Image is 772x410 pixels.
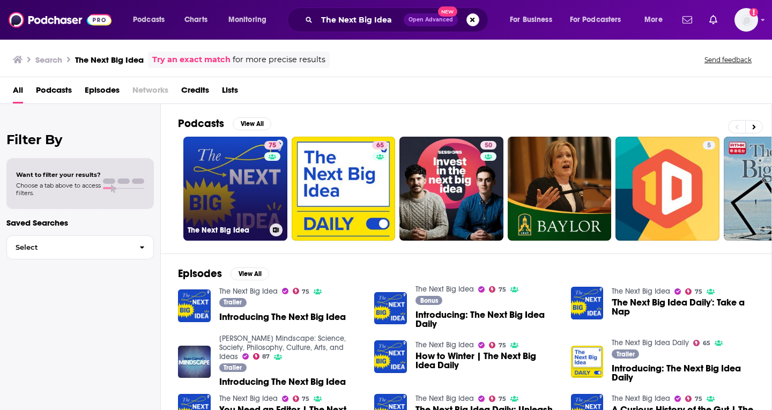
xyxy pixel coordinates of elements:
[224,299,242,305] span: Trailer
[399,137,503,241] a: 50
[374,340,407,373] img: How to Winter | The Next Big Idea Daily
[685,396,702,402] a: 75
[612,298,754,316] a: 'The Next Big Idea Daily': Take a Nap
[644,12,663,27] span: More
[480,141,496,150] a: 50
[233,117,271,130] button: View All
[178,267,222,280] h2: Episodes
[695,397,702,401] span: 75
[178,117,224,130] h2: Podcasts
[499,343,506,348] span: 75
[13,81,23,103] a: All
[749,8,758,17] svg: Add a profile image
[7,244,131,251] span: Select
[438,6,457,17] span: New
[615,137,719,241] a: 5
[269,140,276,151] span: 75
[178,117,271,130] a: PodcastsView All
[293,396,310,402] a: 75
[6,235,154,259] button: Select
[133,12,165,27] span: Podcasts
[219,287,278,296] a: The Next Big Idea
[293,288,310,294] a: 75
[177,11,214,28] a: Charts
[563,11,637,28] button: open menu
[703,141,715,150] a: 5
[253,353,270,360] a: 87
[485,140,492,151] span: 50
[262,354,270,359] span: 87
[376,140,384,151] span: 65
[420,297,438,304] span: Bonus
[219,394,278,403] a: The Next Big Idea
[571,346,604,378] img: Introducing: The Next Big Idea Daily
[16,171,101,178] span: Want to filter your results?
[510,12,552,27] span: For Business
[415,285,474,294] a: The Next Big Idea
[693,340,710,346] a: 65
[499,287,506,292] span: 75
[221,11,280,28] button: open menu
[637,11,676,28] button: open menu
[685,288,702,295] a: 75
[85,81,120,103] a: Episodes
[233,54,325,66] span: for more precise results
[302,397,309,401] span: 75
[701,55,755,64] button: Send feedback
[705,11,722,29] a: Show notifications dropdown
[178,289,211,322] img: Introducing The Next Big Idea
[125,11,179,28] button: open menu
[374,292,407,325] img: Introducing: The Next Big Idea Daily
[181,81,209,103] span: Credits
[36,81,72,103] a: Podcasts
[415,340,474,349] a: The Next Big Idea
[228,12,266,27] span: Monitoring
[6,132,154,147] h2: Filter By
[409,17,453,23] span: Open Advanced
[6,218,154,228] p: Saved Searches
[415,352,558,370] a: How to Winter | The Next Big Idea Daily
[612,394,670,403] a: The Next Big Idea
[219,312,346,322] a: Introducing The Next Big Idea
[612,364,754,382] a: Introducing: The Next Big Idea Daily
[292,137,396,241] a: 65
[734,8,758,32] img: User Profile
[489,342,506,348] a: 75
[231,267,269,280] button: View All
[612,287,670,296] a: The Next Big Idea
[178,346,211,378] img: Introducing The Next Big Idea
[219,334,346,361] a: Sean Carroll's Mindscape: Science, Society, Philosophy, Culture, Arts, and Ideas
[264,141,280,150] a: 75
[302,289,309,294] span: 75
[489,396,506,402] a: 75
[415,394,474,403] a: The Next Big Idea
[183,137,287,241] a: 75The Next Big Idea
[298,8,499,32] div: Search podcasts, credits, & more...
[9,10,112,30] img: Podchaser - Follow, Share and Rate Podcasts
[734,8,758,32] button: Show profile menu
[570,12,621,27] span: For Podcasters
[415,310,558,329] a: Introducing: The Next Big Idea Daily
[404,13,458,26] button: Open AdvancedNew
[703,341,710,346] span: 65
[132,81,168,103] span: Networks
[222,81,238,103] a: Lists
[219,377,346,386] a: Introducing The Next Big Idea
[224,364,242,371] span: Trailer
[678,11,696,29] a: Show notifications dropdown
[178,267,269,280] a: EpisodesView All
[16,182,101,197] span: Choose a tab above to access filters.
[502,11,566,28] button: open menu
